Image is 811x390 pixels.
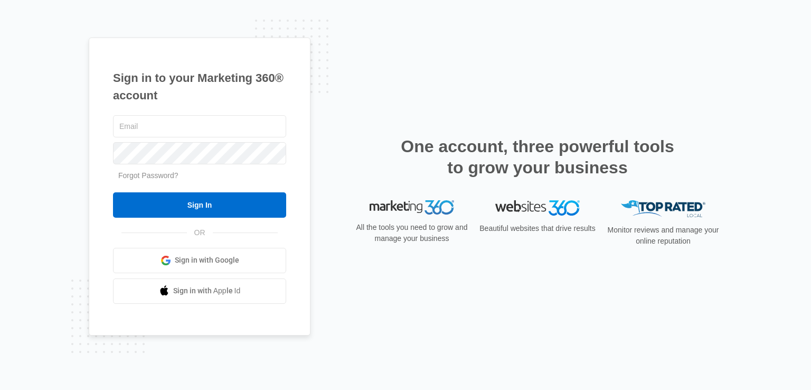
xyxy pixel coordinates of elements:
[113,278,286,304] a: Sign in with Apple Id
[495,200,580,216] img: Websites 360
[113,69,286,104] h1: Sign in to your Marketing 360® account
[478,223,597,234] p: Beautiful websites that drive results
[370,200,454,215] img: Marketing 360
[353,222,471,244] p: All the tools you need to grow and manage your business
[173,285,241,296] span: Sign in with Apple Id
[187,227,213,238] span: OR
[175,255,239,266] span: Sign in with Google
[118,171,178,180] a: Forgot Password?
[604,225,722,247] p: Monitor reviews and manage your online reputation
[621,200,705,218] img: Top Rated Local
[113,115,286,137] input: Email
[113,192,286,218] input: Sign In
[113,248,286,273] a: Sign in with Google
[398,136,677,178] h2: One account, three powerful tools to grow your business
